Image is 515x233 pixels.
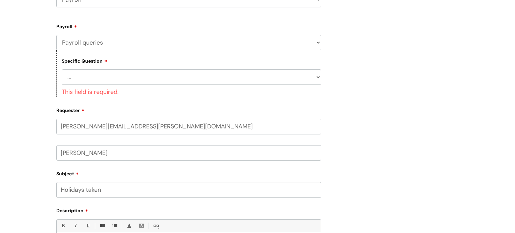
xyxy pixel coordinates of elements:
[62,57,107,64] label: Specific Question
[59,222,67,230] a: Bold (Ctrl-B)
[152,222,160,230] a: Link
[56,119,321,134] input: Email
[56,21,321,30] label: Payroll
[83,222,92,230] a: Underline(Ctrl-U)
[56,206,321,214] label: Description
[71,222,79,230] a: Italic (Ctrl-I)
[110,222,119,230] a: 1. Ordered List (Ctrl-Shift-8)
[56,145,321,161] input: Your Name
[62,85,321,97] div: This field is required.
[98,222,106,230] a: • Unordered List (Ctrl-Shift-7)
[137,222,146,230] a: Back Color
[56,169,321,177] label: Subject
[56,105,321,113] label: Requester
[125,222,133,230] a: Font Color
